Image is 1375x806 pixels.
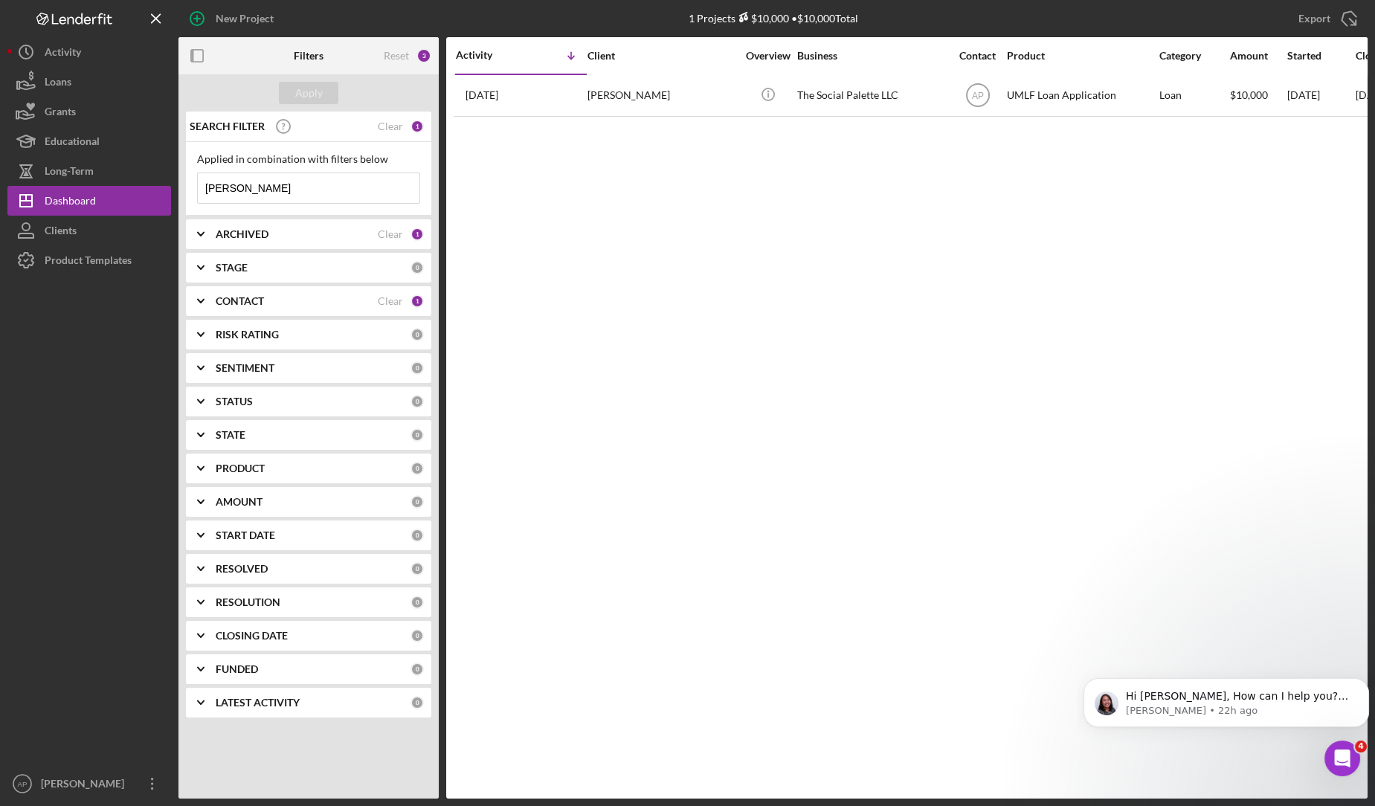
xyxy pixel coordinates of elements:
[1230,88,1268,101] span: $10,000
[410,495,424,509] div: 0
[7,67,171,97] button: Loans
[7,769,171,799] button: AP[PERSON_NAME]
[7,245,171,275] button: Product Templates
[410,228,424,241] div: 1
[587,50,736,62] div: Client
[410,662,424,676] div: 0
[1287,76,1354,115] div: [DATE]
[378,228,403,240] div: Clear
[971,91,983,101] text: AP
[735,12,789,25] div: $10,000
[216,496,263,508] b: AMOUNT
[7,126,171,156] button: Educational
[216,529,275,541] b: START DATE
[1298,4,1330,33] div: Export
[216,596,280,608] b: RESOLUTION
[45,126,100,160] div: Educational
[216,4,274,33] div: New Project
[45,37,81,71] div: Activity
[1355,741,1367,752] span: 4
[45,97,76,130] div: Grants
[740,50,796,62] div: Overview
[7,156,171,186] button: Long-Term
[295,82,323,104] div: Apply
[1007,50,1156,62] div: Product
[45,186,96,219] div: Dashboard
[7,186,171,216] button: Dashboard
[1324,741,1360,776] iframe: Intercom live chat
[7,97,171,126] button: Grants
[410,328,424,341] div: 0
[456,49,521,61] div: Activity
[587,76,736,115] div: [PERSON_NAME]
[45,245,132,279] div: Product Templates
[410,361,424,375] div: 0
[1159,76,1229,115] div: Loan
[1007,76,1156,115] div: UMLF Loan Application
[45,67,71,100] div: Loans
[378,295,403,307] div: Clear
[18,780,28,788] text: AP
[950,50,1005,62] div: Contact
[45,216,77,249] div: Clients
[37,769,134,802] div: [PERSON_NAME]
[689,12,858,25] div: 1 Projects • $10,000 Total
[216,663,258,675] b: FUNDED
[416,48,431,63] div: 3
[378,120,403,132] div: Clear
[797,50,946,62] div: Business
[216,697,300,709] b: LATEST ACTIVITY
[216,228,268,240] b: ARCHIVED
[410,596,424,609] div: 0
[466,89,498,101] time: 2025-06-18 20:43
[410,428,424,442] div: 0
[410,696,424,709] div: 0
[279,82,338,104] button: Apply
[1230,50,1286,62] div: Amount
[797,76,946,115] div: The Social Palette LLC
[1159,50,1229,62] div: Category
[294,50,323,62] b: Filters
[216,429,245,441] b: STATE
[216,262,248,274] b: STAGE
[410,562,424,576] div: 0
[410,294,424,308] div: 1
[178,4,289,33] button: New Project
[45,156,94,190] div: Long-Term
[216,462,265,474] b: PRODUCT
[410,529,424,542] div: 0
[410,120,424,133] div: 1
[410,395,424,408] div: 0
[1284,4,1368,33] button: Export
[384,50,409,62] div: Reset
[7,216,171,245] button: Clients
[410,462,424,475] div: 0
[410,629,424,642] div: 0
[1287,50,1354,62] div: Started
[190,120,265,132] b: SEARCH FILTER
[216,295,264,307] b: CONTACT
[7,37,171,67] button: Activity
[216,329,279,341] b: RISK RATING
[410,261,424,274] div: 0
[216,362,274,374] b: SENTIMENT
[216,563,268,575] b: RESOLVED
[216,396,253,407] b: STATUS
[216,630,288,642] b: CLOSING DATE
[1078,647,1375,766] iframe: Intercom notifications message
[197,153,420,165] div: Applied in combination with filters below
